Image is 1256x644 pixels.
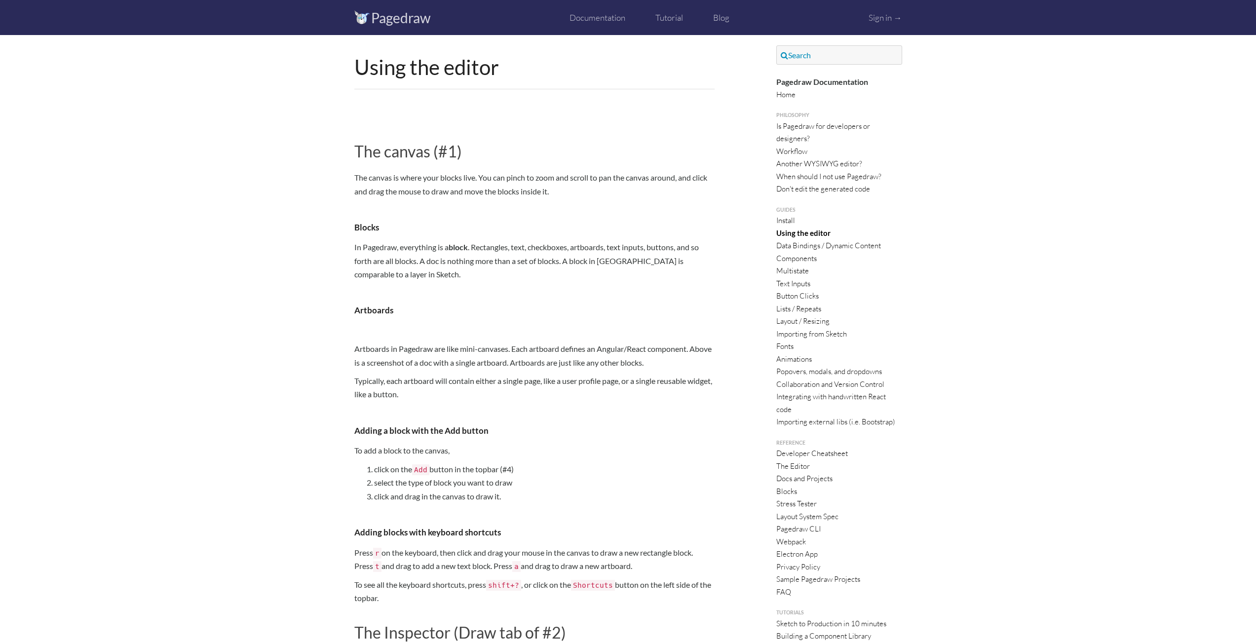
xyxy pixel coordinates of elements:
[776,291,819,301] a: Button Clicks
[776,487,797,496] a: Blocks
[776,449,848,458] a: Developer Cheatsheet
[776,549,818,559] a: Electron App
[512,561,521,572] code: a
[776,228,831,237] a: Using the editor
[776,304,821,313] a: Lists / Repeats
[776,316,830,326] a: Layout / Resizing
[776,90,796,99] a: Home
[374,490,715,503] li: click and drag in the canvas to draw it.
[371,9,430,26] a: Pagedraw
[776,147,807,156] a: Workflow
[354,10,370,24] img: logo_vectors.svg
[354,426,715,436] h3: Adding a block with the Add button
[776,439,902,448] a: Reference
[776,241,881,250] a: Data Bindings / Dynamic Content
[776,574,860,584] a: Sample Pagedraw Projects
[354,578,715,605] p: To see all the keyboard shortcuts, press , or click on the button on the left side of the topbar.
[776,354,812,364] a: Animations
[776,608,902,617] a: Tutorials
[373,548,381,559] code: r
[486,580,521,591] code: shift+?
[776,379,884,389] a: Collaboration and Version Control
[354,223,715,232] h3: Blocks
[776,77,868,86] strong: Pagedraw Documentation
[354,342,715,369] p: Artboards in Pagedraw are like mini-canvases. Each artboard defines an Angular/React component. A...
[776,111,902,120] a: Philosophy
[776,417,895,426] a: Importing external libs (i.e. Bootstrap)
[776,279,810,288] a: Text Inputs
[354,444,715,457] p: To add a block to the canvas,
[570,12,625,23] a: Documentation
[776,329,847,339] a: Importing from Sketch
[354,546,715,573] p: Press on the keyboard, then click and drag your mouse in the canvas to draw a new rectangle block...
[354,306,715,315] h3: Artboards
[374,462,715,476] li: click on the button in the topbar (#4)
[354,240,715,281] p: In Pagedraw, everything is a . Rectangles, text, checkboxes, artboards, text inputs, buttons, and...
[776,172,881,181] a: When should I not use Pagedraw?
[776,367,882,376] a: Popovers, modals, and dropdowns
[776,587,791,597] a: FAQ
[776,562,820,571] a: Privacy Policy
[354,171,715,197] p: The canvas is where your blocks live. You can pinch to zoom and scroll to pan the canvas around, ...
[776,537,806,546] a: Webpack
[776,512,838,521] a: Layout System Spec
[571,580,615,591] code: Shortcuts
[776,216,795,225] a: Install
[776,266,809,275] a: Multistate
[776,461,810,471] a: The Editor
[449,242,468,252] strong: block
[776,631,871,641] a: Building a Component Library
[412,464,429,475] code: Add
[869,12,902,23] a: Sign in →
[354,528,715,537] h3: Adding blocks with keyboard shortcuts
[776,159,862,168] a: Another WYSIWYG editor?
[354,56,715,89] h1: Using the editor
[776,474,833,483] a: Docs and Projects
[354,143,715,160] h2: The canvas (#1)
[373,561,381,572] code: t
[776,524,821,533] a: Pagedraw CLI
[776,121,870,144] a: Is Pagedraw for developers or designers?
[354,624,715,641] h2: The Inspector (Draw tab of #2)
[776,341,794,351] a: Fonts
[776,184,870,193] a: Don't edit the generated code
[713,12,729,23] a: Blog
[655,12,683,23] a: Tutorial
[776,619,886,628] a: Sketch to Production in 10 minutes
[374,476,715,489] li: select the type of block you want to draw
[776,45,902,65] a: Search
[776,499,817,508] a: Stress Tester
[776,206,902,215] a: Guides
[776,392,886,414] a: Integrating with handwritten React code
[354,374,715,401] p: Typically, each artboard will contain either a single page, like a user profile page, or a single...
[776,254,817,263] a: Components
